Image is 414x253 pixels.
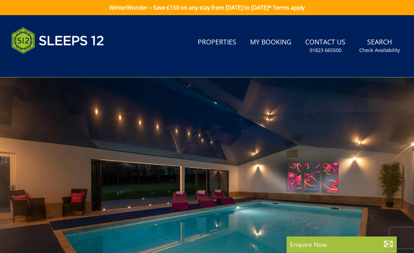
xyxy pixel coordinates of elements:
[195,35,239,50] a: Properties
[247,35,294,50] a: My Booking
[8,62,80,68] iframe: Customer reviews powered by Trustpilot
[302,35,348,57] a: Contact Us01823 665500
[290,240,393,249] p: Enquire Now
[356,35,403,57] a: SearchCheck Availability
[310,47,341,54] small: 01823 665500
[359,47,400,54] small: Check Availability
[11,23,104,58] img: Sleeps 12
